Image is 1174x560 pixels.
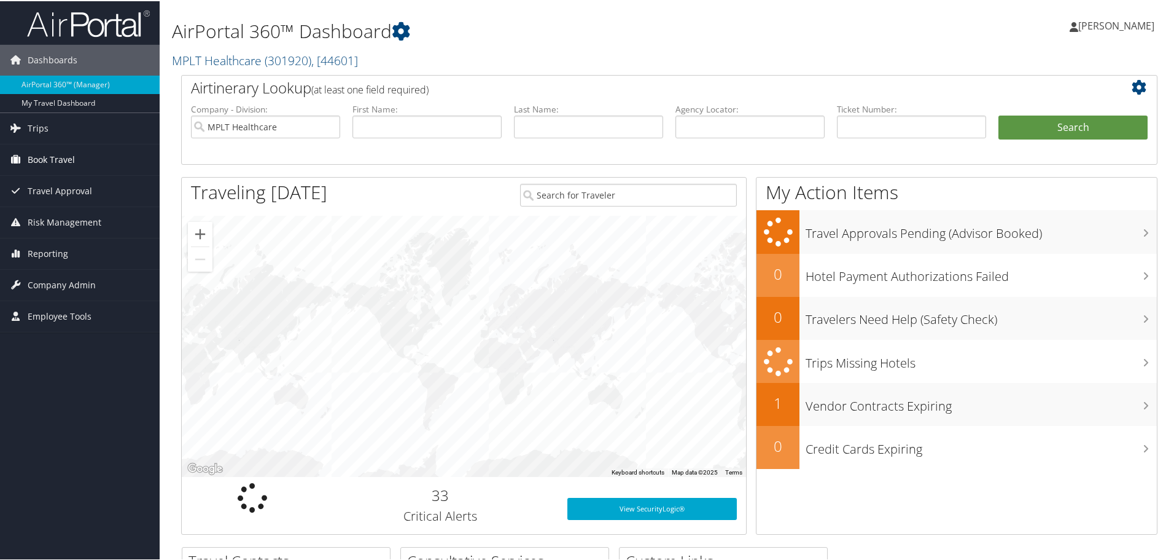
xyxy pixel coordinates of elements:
[756,262,799,283] h2: 0
[998,114,1148,139] button: Search
[806,304,1157,327] h3: Travelers Need Help (Safety Check)
[837,102,986,114] label: Ticket Number:
[191,102,340,114] label: Company - Division:
[28,206,101,237] span: Risk Management
[806,261,1157,284] h3: Hotel Payment Authorizations Failed
[28,237,68,268] span: Reporting
[265,51,311,68] span: ( 301920 )
[28,143,75,174] span: Book Travel
[756,178,1157,204] h1: My Action Items
[756,435,799,455] h2: 0
[332,484,549,505] h2: 33
[28,269,96,299] span: Company Admin
[756,209,1157,253] a: Travel Approvals Pending (Advisor Booked)
[756,425,1157,468] a: 0Credit Cards Expiring
[28,44,77,74] span: Dashboards
[311,82,429,95] span: (at least one field required)
[188,221,212,245] button: Zoom in
[352,102,502,114] label: First Name:
[28,175,92,205] span: Travel Approval
[185,460,225,476] a: Open this area in Google Maps (opens a new window)
[191,178,327,204] h1: Traveling [DATE]
[672,468,718,475] span: Map data ©2025
[806,433,1157,457] h3: Credit Cards Expiring
[756,339,1157,382] a: Trips Missing Hotels
[756,392,799,412] h2: 1
[311,51,358,68] span: , [ 44601 ]
[806,390,1157,414] h3: Vendor Contracts Expiring
[191,76,1067,97] h2: Airtinerary Lookup
[806,347,1157,371] h3: Trips Missing Hotels
[756,306,799,326] h2: 0
[1070,6,1167,43] a: [PERSON_NAME]
[612,467,664,476] button: Keyboard shortcuts
[1078,18,1154,31] span: [PERSON_NAME]
[567,497,737,519] a: View SecurityLogic®
[756,296,1157,339] a: 0Travelers Need Help (Safety Check)
[806,218,1157,241] h3: Travel Approvals Pending (Advisor Booked)
[756,253,1157,296] a: 0Hotel Payment Authorizations Failed
[188,246,212,270] button: Zoom out
[725,468,742,475] a: Terms (opens in new tab)
[172,17,835,43] h1: AirPortal 360™ Dashboard
[27,8,150,37] img: airportal-logo.png
[756,382,1157,425] a: 1Vendor Contracts Expiring
[332,507,549,524] h3: Critical Alerts
[28,300,91,331] span: Employee Tools
[675,102,825,114] label: Agency Locator:
[28,112,49,143] span: Trips
[520,183,737,205] input: Search for Traveler
[514,102,663,114] label: Last Name:
[185,460,225,476] img: Google
[172,51,358,68] a: MPLT Healthcare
